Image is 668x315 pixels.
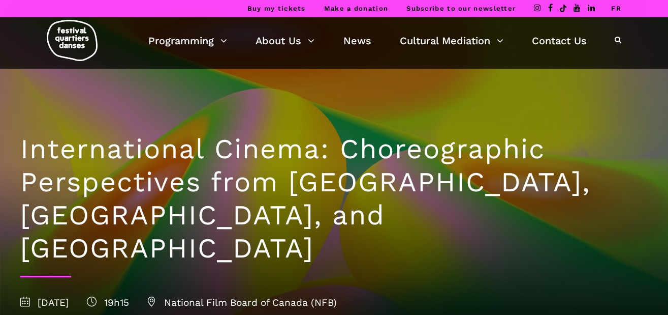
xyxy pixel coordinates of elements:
a: FR [611,5,621,12]
a: Subscribe to our newsletter [406,5,516,12]
h1: International Cinema: Choreographic Perspectives from [GEOGRAPHIC_DATA], [GEOGRAPHIC_DATA], and [... [20,133,648,265]
a: Buy my tickets [247,5,306,12]
span: [DATE] [20,297,69,308]
img: logo-fqd-med [47,20,98,61]
a: News [343,32,371,49]
a: Programming [148,32,227,49]
a: Contact Us [532,32,587,49]
a: Cultural Mediation [400,32,503,49]
span: 19h15 [87,297,129,308]
span: National Film Board of Canada (NFB) [147,297,337,308]
a: About Us [256,32,314,49]
a: Make a donation [324,5,389,12]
